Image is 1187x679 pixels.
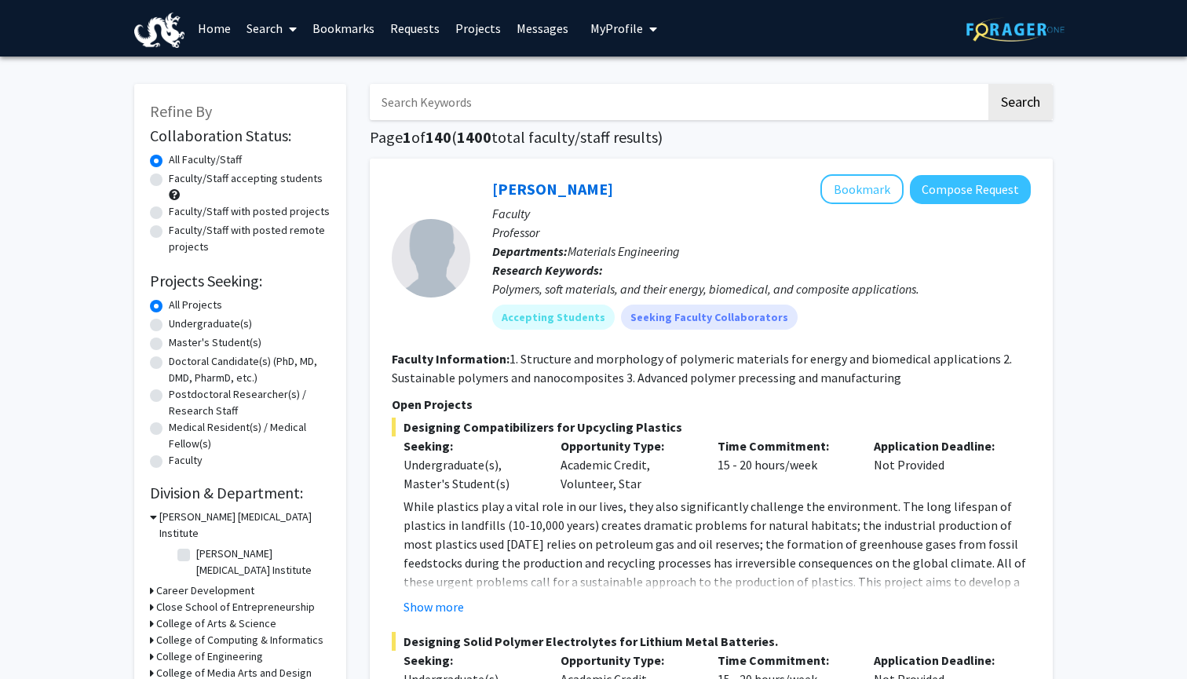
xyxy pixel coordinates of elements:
p: Time Commitment: [718,436,851,455]
mat-chip: Accepting Students [492,305,615,330]
span: Designing Compatibilizers for Upcycling Plastics [392,418,1031,436]
input: Search Keywords [370,84,986,120]
label: Doctoral Candidate(s) (PhD, MD, DMD, PharmD, etc.) [169,353,331,386]
div: Not Provided [862,436,1019,493]
label: Undergraduate(s) [169,316,252,332]
h2: Division & Department: [150,484,331,502]
iframe: Chat [12,608,67,667]
h3: [PERSON_NAME] [MEDICAL_DATA] Institute [159,509,331,542]
a: Projects [447,1,509,56]
img: Drexel University Logo [134,13,184,48]
p: Professor [492,223,1031,242]
span: My Profile [590,20,643,36]
label: [PERSON_NAME] [MEDICAL_DATA] Institute [196,546,327,579]
b: Research Keywords: [492,262,603,278]
label: Faculty/Staff accepting students [169,170,323,187]
label: Faculty [169,452,203,469]
h3: College of Engineering [156,648,263,665]
div: Undergraduate(s), Master's Student(s) [404,455,537,493]
p: Time Commitment: [718,651,851,670]
a: [PERSON_NAME] [492,179,613,199]
span: 140 [425,127,451,147]
label: Faculty/Staff with posted remote projects [169,222,331,255]
h3: College of Arts & Science [156,615,276,632]
p: Application Deadline: [874,651,1007,670]
fg-read-more: 1. Structure and morphology of polymeric materials for energy and biomedical applications 2. Sust... [392,351,1012,385]
button: Add Christopher Li to Bookmarks [820,174,904,204]
h1: Page of ( total faculty/staff results) [370,128,1053,147]
p: Faculty [492,204,1031,223]
label: All Projects [169,297,222,313]
label: Postdoctoral Researcher(s) / Research Staff [169,386,331,419]
mat-chip: Seeking Faculty Collaborators [621,305,798,330]
a: Messages [509,1,576,56]
button: Search [988,84,1053,120]
button: Show more [404,597,464,616]
span: Materials Engineering [568,243,680,259]
label: All Faculty/Staff [169,151,242,168]
button: Compose Request to Christopher Li [910,175,1031,204]
b: Departments: [492,243,568,259]
h3: Close School of Entrepreneurship [156,599,315,615]
p: Opportunity Type: [561,651,694,670]
span: Refine By [150,101,212,121]
h3: Career Development [156,582,254,599]
h3: College of Computing & Informatics [156,632,323,648]
a: Bookmarks [305,1,382,56]
span: While plastics play a vital role in our lives, they also significantly challenge the environment.... [404,498,1026,646]
div: 15 - 20 hours/week [706,436,863,493]
label: Faculty/Staff with posted projects [169,203,330,220]
a: Home [190,1,239,56]
label: Master's Student(s) [169,334,261,351]
a: Search [239,1,305,56]
div: Polymers, soft materials, and their energy, biomedical, and composite applications. [492,279,1031,298]
p: Application Deadline: [874,436,1007,455]
div: Academic Credit, Volunteer, Star [549,436,706,493]
p: Seeking: [404,651,537,670]
span: Designing Solid Polymer Electrolytes for Lithium Metal Batteries. [392,632,1031,651]
a: Requests [382,1,447,56]
img: ForagerOne Logo [966,17,1065,42]
label: Medical Resident(s) / Medical Fellow(s) [169,419,331,452]
span: 1400 [457,127,491,147]
h2: Projects Seeking: [150,272,331,290]
p: Opportunity Type: [561,436,694,455]
p: Seeking: [404,436,537,455]
p: Open Projects [392,395,1031,414]
h2: Collaboration Status: [150,126,331,145]
b: Faculty Information: [392,351,509,367]
span: 1 [403,127,411,147]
